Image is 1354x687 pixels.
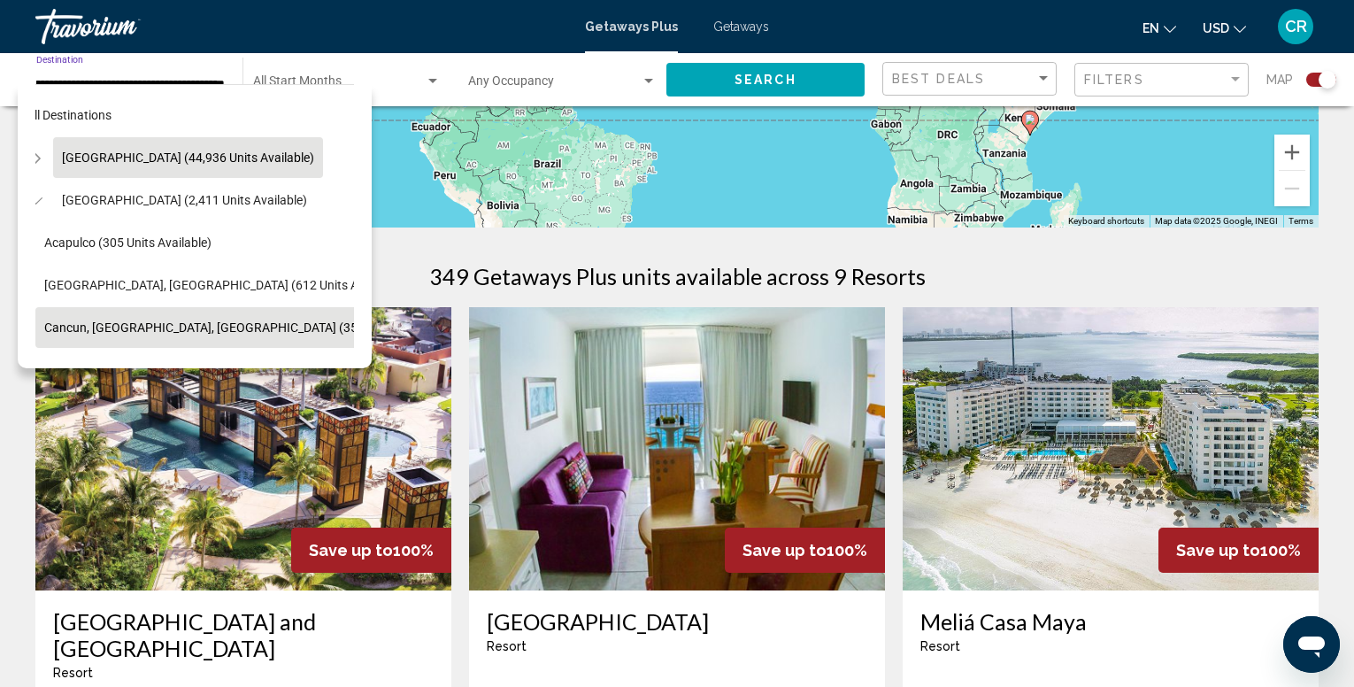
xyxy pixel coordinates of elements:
button: Search [666,63,865,96]
span: [GEOGRAPHIC_DATA] (2,411 units available) [62,193,307,207]
button: All destinations [18,95,336,135]
span: Save up to [742,541,827,560]
span: CR [1285,18,1307,35]
img: 2451I01L.jpg [469,307,885,591]
img: ii_vgr1.jpg [35,307,451,591]
span: All destinations [27,108,112,122]
button: Change language [1142,15,1176,41]
span: Resort [920,639,960,653]
button: User Menu [1273,8,1319,45]
a: Getaways [713,19,769,34]
img: ii_ccm1.jpg [903,307,1319,591]
h1: 349 Getaways Plus units available across 9 Resorts [429,263,926,289]
span: Cancun, [GEOGRAPHIC_DATA], [GEOGRAPHIC_DATA] (350 units available) [44,320,452,335]
button: Change currency [1203,15,1246,41]
button: [GEOGRAPHIC_DATA] (2,411 units available) [53,180,316,220]
button: [GEOGRAPHIC_DATA] (27 units available) [35,350,281,390]
span: Resort [53,666,93,680]
span: Resort [487,639,527,653]
button: Zoom in [1274,135,1310,170]
div: 100% [291,528,451,573]
button: Toggle Mexico (2,411 units available) [18,182,53,218]
span: [GEOGRAPHIC_DATA] (44,936 units available) [62,151,314,165]
span: Search [735,73,796,88]
span: Acapulco (305 units available) [44,235,212,250]
a: [GEOGRAPHIC_DATA] [487,608,867,635]
span: Best Deals [892,72,985,86]
button: Keyboard shortcuts [1068,215,1144,228]
a: Getaways Plus [585,19,678,34]
button: Filter [1074,62,1249,98]
button: [GEOGRAPHIC_DATA], [GEOGRAPHIC_DATA] (612 units available) [35,265,413,305]
a: Meliá Casa Maya [920,608,1301,635]
span: Map data ©2025 Google, INEGI [1155,216,1278,226]
button: Cancun, [GEOGRAPHIC_DATA], [GEOGRAPHIC_DATA] (350 units available) [35,307,461,348]
div: 100% [725,528,885,573]
span: en [1142,21,1159,35]
span: Map [1266,67,1293,92]
span: USD [1203,21,1229,35]
mat-select: Sort by [892,72,1051,87]
span: Save up to [1176,541,1260,560]
a: Travorium [35,9,567,44]
button: Toggle United States (44,936 units available) [18,140,53,175]
span: Save up to [309,541,393,560]
button: Zoom out [1274,171,1310,206]
a: Terms [1289,216,1313,226]
span: [GEOGRAPHIC_DATA], [GEOGRAPHIC_DATA] (612 units available) [44,278,404,292]
button: Acapulco (305 units available) [35,222,220,263]
button: [GEOGRAPHIC_DATA] (44,936 units available) [53,137,323,178]
a: [GEOGRAPHIC_DATA] and [GEOGRAPHIC_DATA] [53,608,434,661]
iframe: Button to launch messaging window [1283,616,1340,673]
div: 100% [1158,528,1319,573]
span: Filters [1084,73,1144,87]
